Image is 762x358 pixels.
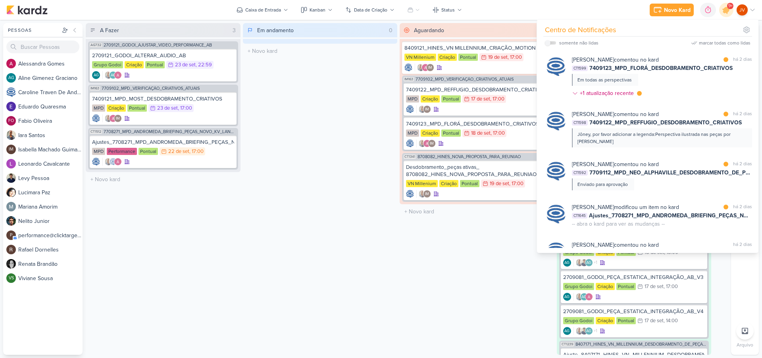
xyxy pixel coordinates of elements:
div: Pontual [441,95,461,103]
div: I s a b e l l a M a c h a d o G u i m a r ã e s [18,145,83,154]
span: CT1598 [572,120,588,126]
div: 3 [229,26,239,35]
div: há 2 dias [733,56,752,64]
span: +1 [593,328,597,334]
div: I a r a S a n t o s [18,131,83,139]
div: Pessoas [6,27,60,34]
div: Aline Gimenez Graciano [585,327,593,335]
div: comentou no kard [572,56,659,64]
div: Grupo Godoi [92,61,123,68]
img: Caroline Traven De Andrade [546,57,566,76]
div: comentou no kard [572,110,659,118]
div: Colaboradores: Iara Santos, Alessandra Gomes, Isabella Machado Guimarães [102,114,122,122]
img: Caroline Traven De Andrade [92,114,100,122]
div: 8409121_HINES_VN MILLENNIUM_CRIAÇÃO_MOTION [404,45,550,52]
div: Aline Gimenez Graciano [563,293,571,301]
p: AG [8,76,14,80]
p: IM [9,147,13,152]
div: Aline Gimenez Graciano [563,327,571,335]
div: 15 de set [645,250,664,255]
div: Pontual [139,148,158,155]
div: 17 de set [471,97,490,102]
img: Iara Santos [6,130,16,140]
div: 2709081_GODOI_PEÇA_ESTATICA_INTEGRAÇÃO_AB_V3 [563,274,705,281]
div: Desdobramento_peças ativas_ 8708082_HINES_NOVA_PROPOSTA_PARA_REUNIAO [406,164,548,178]
div: A l i n e G i m e n e z G r a c i a n o [18,74,83,82]
div: somente não lidas [559,39,598,46]
span: 9+ [728,3,733,9]
img: Rafael Dornelles [6,245,16,254]
p: AG [586,329,591,333]
span: CT1645 [572,213,587,219]
img: Iara Santos [417,64,425,72]
img: Caroline Traven De Andrade [92,158,100,166]
div: MPD [406,130,419,137]
div: Pontual [458,54,478,61]
input: + Novo kard [87,174,239,185]
div: V i v i a n e S o u s a [18,274,83,283]
div: 2709121_GODOI_ALTERAR_AUDIO_AB [92,52,234,59]
span: IM163 [404,77,414,81]
div: Criação [421,95,440,103]
img: Alessandra Gomes [6,59,16,68]
div: , 17:00 [509,181,523,186]
div: L u c i m a r a P a z [18,188,83,197]
span: 8407171_HINES_VN_MILLENNIUM_DESDOBRAMENTO_DE_PEÇAS_V1 [575,342,708,346]
span: CT1599 [572,66,588,71]
p: FO [8,119,14,123]
div: 17 de set [645,284,664,289]
div: Criação [107,104,126,112]
div: 2709081_GODOI_PEÇA_ESTATICA_INTEGRAÇÃO_AB_V4 [563,308,705,315]
b: [PERSON_NAME] [572,204,614,211]
div: Criador(a): Aline Gimenez Graciano [563,293,571,301]
div: 23 de set [175,62,196,68]
div: Aline Gimenez Graciano [109,71,117,79]
div: Isabella Machado Guimarães [423,190,431,198]
div: modificou um item no kard [572,203,679,211]
b: [PERSON_NAME] [572,242,614,248]
img: Iara Santos [418,139,426,147]
b: [PERSON_NAME] [572,111,614,118]
div: , 17:00 [178,106,192,111]
div: Criação [421,130,440,137]
span: 8708082_HINES_NOVA_PROPOSTA_PARA_REUNIAO [418,155,521,159]
div: Criador(a): Aline Gimenez Graciano [92,71,100,79]
div: Criador(a): Aline Gimenez Graciano [563,327,571,335]
img: Iara Santos [575,259,583,267]
div: Pontual [441,130,461,137]
div: Colaboradores: Iara Santos, Levy Pessoa, Aline Gimenez Graciano, Alessandra Gomes [573,327,597,335]
div: há 2 dias [733,110,752,118]
div: Viviane Sousa [6,273,16,283]
div: Enviado para aprovação [577,181,628,188]
div: 22 de set [168,149,189,154]
div: Grupo Godoi [563,283,594,290]
img: Alessandra Gomes [423,139,431,147]
div: -- abra o kard para ver as mudanças -- [572,220,665,228]
p: AG [564,329,570,333]
img: Leonardo Cavalcante [6,159,16,168]
b: [PERSON_NAME] [572,56,614,63]
div: VN Millenium [404,54,436,61]
div: Colaboradores: Iara Santos, Levy Pessoa, Aline Gimenez Graciano, Alessandra Gomes [573,259,597,267]
input: Buscar Pessoas [6,41,79,53]
p: IM [430,142,434,146]
div: , 17:00 [664,284,678,289]
div: Colaboradores: Iara Santos, Isabella Machado Guimarães [416,105,431,113]
p: Arquivo [737,341,753,348]
div: há 2 dias [733,241,752,249]
div: Colaboradores: Iara Santos, Aline Gimenez Graciano, Alessandra Gomes [102,71,122,79]
div: Criação [438,54,457,61]
input: + Novo kard [401,206,553,217]
div: Colaboradores: Iara Santos, Aline Gimenez Graciano, Alessandra Gomes [573,293,593,301]
p: IM [425,192,429,196]
span: 7409122_MPD_REFFUGIO_DESDOBRAMENTO_CRIATIVOS [589,118,742,127]
div: 23 de set [157,106,178,111]
div: Em todas as perspectivas [577,76,632,83]
div: Isabella Machado Guimarães [423,105,431,113]
div: Grupo Godoi [563,317,594,324]
span: 7709102_MPD_VERIFICAÇÃO_CRIATIVOS_ATUAIS [102,86,200,91]
img: Iara Santos [104,114,112,122]
div: Aline Gimenez Graciano [585,259,593,267]
p: AG [581,295,587,299]
div: Criação [439,180,458,187]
